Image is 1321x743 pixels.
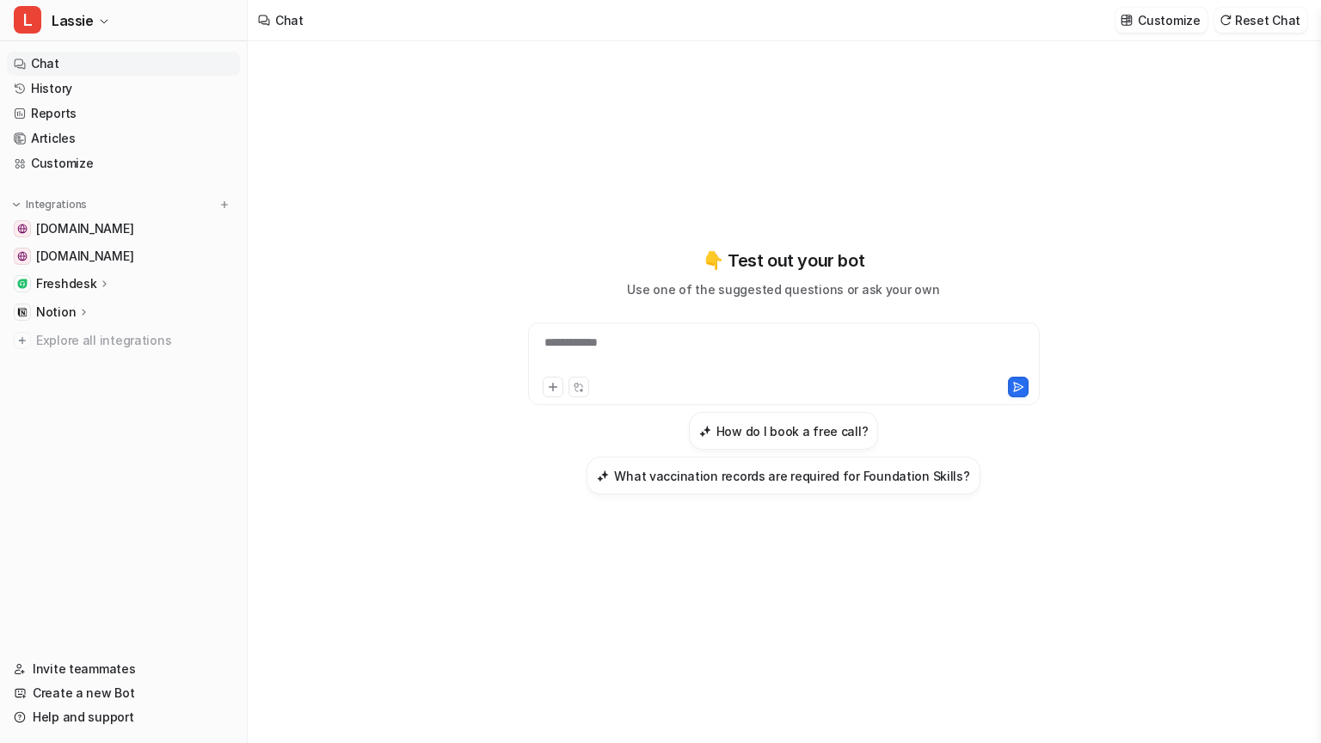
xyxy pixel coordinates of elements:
img: www.whenhoundsfly.com [17,224,28,234]
h3: What vaccination records are required for Foundation Skills? [614,467,969,485]
img: What vaccination records are required for Foundation Skills? [597,470,609,482]
p: Use one of the suggested questions or ask your own [627,280,939,298]
p: Customize [1138,11,1200,29]
span: Lassie [52,9,94,33]
a: online.whenhoundsfly.com[DOMAIN_NAME] [7,244,240,268]
a: History [7,77,240,101]
img: explore all integrations [14,332,31,349]
span: L [14,6,41,34]
span: Explore all integrations [36,327,233,354]
img: How do I book a free call? [699,425,711,438]
button: What vaccination records are required for Foundation Skills?What vaccination records are required... [587,457,980,494]
button: Customize [1115,8,1207,33]
img: Freshdesk [17,279,28,289]
a: Articles [7,126,240,150]
img: customize [1121,14,1133,27]
a: Invite teammates [7,657,240,681]
button: Integrations [7,196,92,213]
span: [DOMAIN_NAME] [36,220,133,237]
a: Explore all integrations [7,329,240,353]
a: Create a new Bot [7,681,240,705]
h3: How do I book a free call? [716,422,869,440]
p: Freshdesk [36,275,96,292]
img: expand menu [10,199,22,211]
a: Reports [7,101,240,126]
p: 👇 Test out your bot [703,248,864,273]
span: [DOMAIN_NAME] [36,248,133,265]
button: Reset Chat [1214,8,1307,33]
p: Notion [36,304,76,321]
img: menu_add.svg [218,199,230,211]
img: reset [1220,14,1232,27]
a: Chat [7,52,240,76]
div: Chat [275,11,304,29]
a: Help and support [7,705,240,729]
img: online.whenhoundsfly.com [17,251,28,261]
p: Integrations [26,198,87,212]
a: www.whenhoundsfly.com[DOMAIN_NAME] [7,217,240,241]
button: How do I book a free call?How do I book a free call? [689,412,879,450]
img: Notion [17,307,28,317]
a: Customize [7,151,240,175]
